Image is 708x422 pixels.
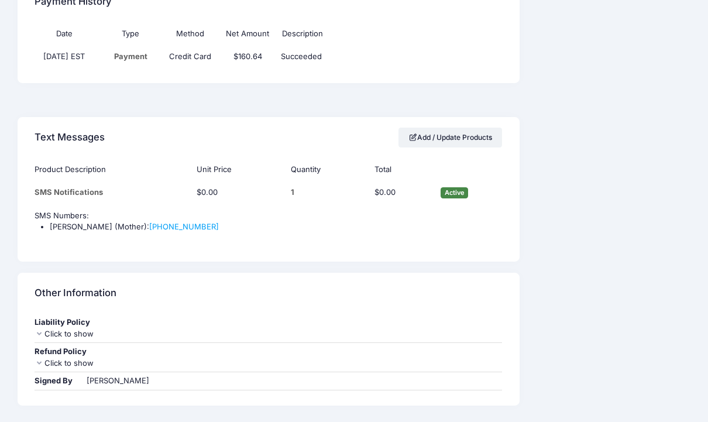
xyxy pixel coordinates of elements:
[219,45,276,68] td: $160.64
[369,158,435,181] th: Total
[35,328,502,340] div: Click to show
[191,181,285,204] td: $0.00
[161,22,218,45] th: Method
[35,181,191,204] td: SMS Notifications
[441,187,468,198] span: Active
[398,128,503,147] a: Add / Update Products
[369,181,435,204] td: $0.00
[99,45,161,68] td: Payment
[35,317,502,328] div: Liability Policy
[50,221,502,233] li: [PERSON_NAME] (Mother):
[87,375,149,387] div: [PERSON_NAME]
[286,158,369,181] th: Quantity
[35,158,191,181] th: Product Description
[35,346,502,358] div: Refund Policy
[35,358,502,369] div: Click to show
[276,22,446,45] th: Description
[149,222,219,231] a: [PHONE_NUMBER]
[35,45,99,68] td: [DATE] EST
[291,187,363,198] div: 1
[35,277,116,310] h4: Other Information
[35,375,84,387] div: Signed By
[276,45,446,68] td: Succeeded
[35,22,99,45] th: Date
[191,158,285,181] th: Unit Price
[219,22,276,45] th: Net Amount
[161,45,218,68] td: Credit Card
[35,121,105,155] h4: Text Messages
[99,22,161,45] th: Type
[35,204,502,246] td: SMS Numbers:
